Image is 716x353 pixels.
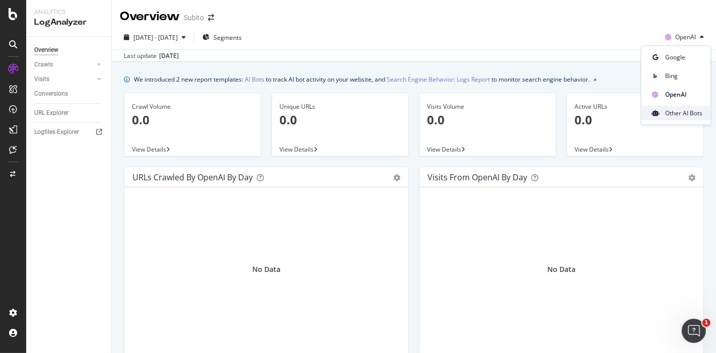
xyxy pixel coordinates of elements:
div: Active URLs [575,102,696,111]
button: [DATE] - [DATE] [120,29,190,45]
p: 0.0 [279,111,401,128]
a: Conversions [34,89,104,99]
div: No Data [547,264,576,274]
a: AI Bots [245,74,264,85]
div: LogAnalyzer [34,17,103,28]
div: gear [688,174,695,181]
div: [DATE] [159,51,179,60]
span: Bing [666,72,703,81]
button: Segments [198,29,246,45]
div: URLs Crawled by OpenAI by day [132,172,253,182]
div: Visits [34,74,49,85]
div: Overview [120,8,180,25]
a: Visits [34,74,94,85]
span: Segments [213,33,242,42]
span: OpenAI [675,33,696,41]
div: arrow-right-arrow-left [208,14,214,21]
span: View Details [132,145,166,154]
iframe: Intercom live chat [682,319,706,343]
span: Other AI Bots [666,109,703,118]
a: Search Engine Behavior: Logs Report [387,74,490,85]
span: View Details [427,145,461,154]
p: 0.0 [427,111,548,128]
div: info banner [124,74,704,85]
p: 0.0 [575,111,696,128]
div: Subito [184,13,204,23]
div: Crawl Volume [132,102,253,111]
a: Logfiles Explorer [34,127,104,137]
div: Conversions [34,89,68,99]
button: OpenAI [661,29,708,45]
div: No Data [252,264,280,274]
span: OpenAI [666,90,703,99]
a: Overview [34,45,104,55]
a: URL Explorer [34,108,104,118]
div: URL Explorer [34,108,68,118]
div: We introduced 2 new report templates: to track AI bot activity on your website, and to monitor se... [134,74,590,85]
span: View Details [575,145,609,154]
span: View Details [279,145,314,154]
span: Google [666,53,703,62]
div: Logfiles Explorer [34,127,79,137]
div: Unique URLs [279,102,401,111]
p: 0.0 [132,111,253,128]
div: gear [393,174,400,181]
span: 1 [702,319,710,327]
a: Crawls [34,59,94,70]
div: Crawls [34,59,53,70]
div: Visits Volume [427,102,548,111]
div: Last update [124,51,179,60]
div: Visits from OpenAI by day [427,172,527,182]
span: [DATE] - [DATE] [133,33,178,42]
button: close banner [591,72,599,87]
div: Overview [34,45,58,55]
div: Analytics [34,8,103,17]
